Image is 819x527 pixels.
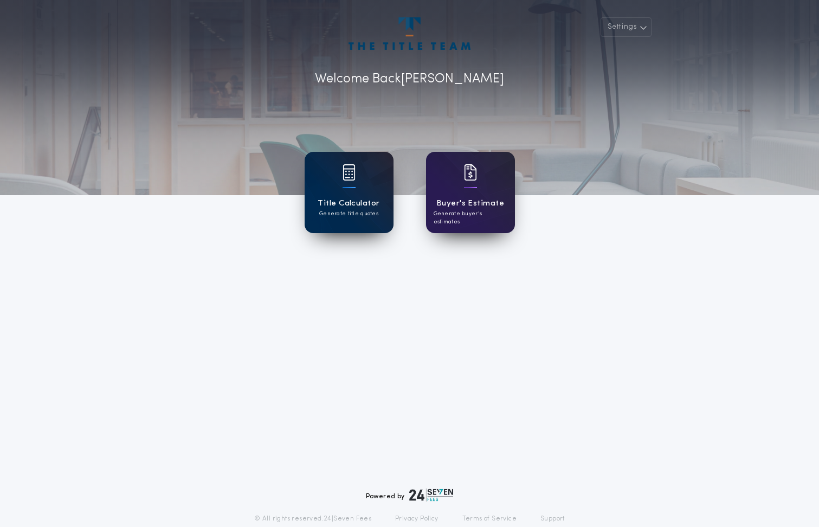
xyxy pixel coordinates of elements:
[254,515,371,523] p: © All rights reserved. 24|Seven Fees
[305,152,394,233] a: card iconTitle CalculatorGenerate title quotes
[395,515,438,523] a: Privacy Policy
[434,210,507,226] p: Generate buyer's estimates
[462,515,517,523] a: Terms of Service
[343,164,356,181] img: card icon
[318,197,379,210] h1: Title Calculator
[426,152,515,233] a: card iconBuyer's EstimateGenerate buyer's estimates
[601,17,652,37] button: Settings
[366,489,454,502] div: Powered by
[315,69,504,89] p: Welcome Back [PERSON_NAME]
[540,515,565,523] a: Support
[319,210,378,218] p: Generate title quotes
[349,17,470,50] img: account-logo
[464,164,477,181] img: card icon
[409,489,454,502] img: logo
[436,197,504,210] h1: Buyer's Estimate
